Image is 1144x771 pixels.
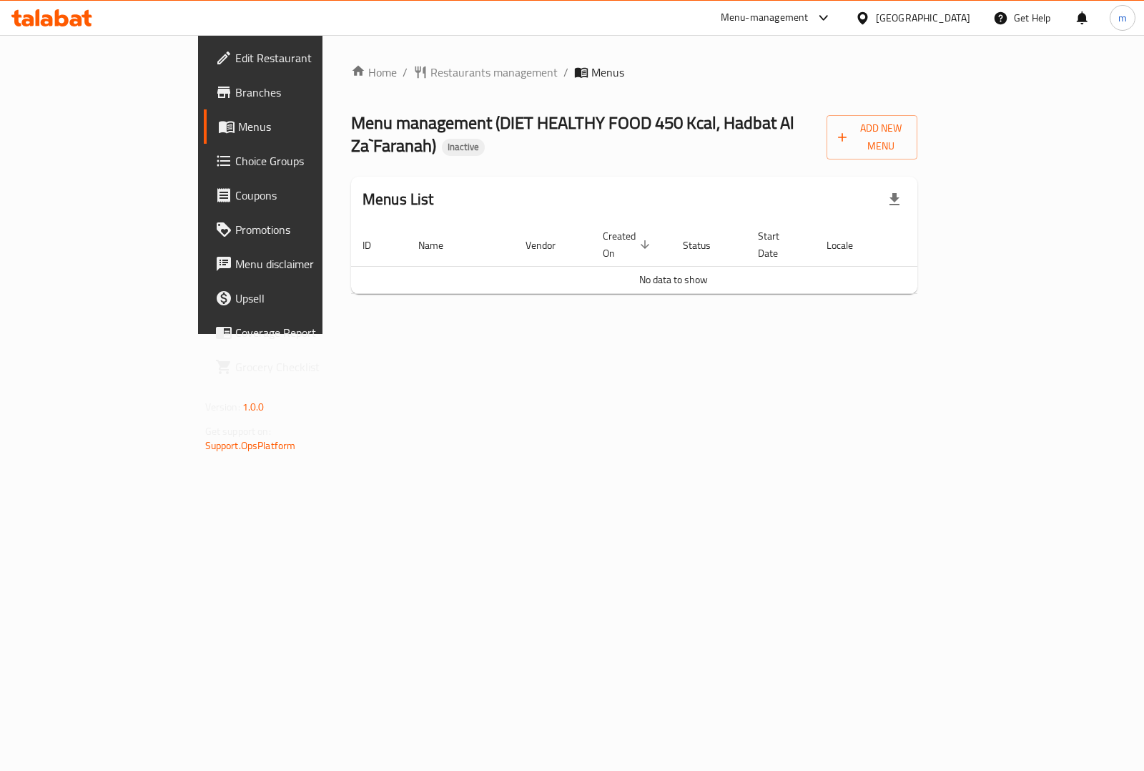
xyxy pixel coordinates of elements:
[235,187,378,204] span: Coupons
[889,223,996,267] th: Actions
[877,182,912,217] div: Export file
[205,422,271,441] span: Get support on:
[403,64,408,81] li: /
[235,84,378,101] span: Branches
[235,255,378,272] span: Menu disclaimer
[351,64,917,81] nav: breadcrumb
[827,237,872,254] span: Locale
[442,139,485,156] div: Inactive
[205,436,296,455] a: Support.OpsPlatform
[639,270,708,289] span: No data to show
[591,64,624,81] span: Menus
[351,223,996,294] table: enhanced table
[235,358,378,375] span: Grocery Checklist
[204,350,389,384] a: Grocery Checklist
[235,152,378,170] span: Choice Groups
[363,189,434,210] h2: Menus List
[838,119,906,155] span: Add New Menu
[758,227,798,262] span: Start Date
[1118,10,1127,26] span: m
[205,398,240,416] span: Version:
[721,9,809,26] div: Menu-management
[204,212,389,247] a: Promotions
[876,10,970,26] div: [GEOGRAPHIC_DATA]
[526,237,574,254] span: Vendor
[235,324,378,341] span: Coverage Report
[235,290,378,307] span: Upsell
[235,221,378,238] span: Promotions
[827,115,917,159] button: Add New Menu
[204,109,389,144] a: Menus
[235,49,378,67] span: Edit Restaurant
[603,227,654,262] span: Created On
[204,247,389,281] a: Menu disclaimer
[563,64,568,81] li: /
[204,178,389,212] a: Coupons
[238,118,378,135] span: Menus
[413,64,558,81] a: Restaurants management
[430,64,558,81] span: Restaurants management
[204,41,389,75] a: Edit Restaurant
[242,398,265,416] span: 1.0.0
[418,237,462,254] span: Name
[351,107,794,162] span: Menu management ( DIET HEALTHY FOOD 450 Kcal, Hadbat Al Za`Faranah )
[204,144,389,178] a: Choice Groups
[442,141,485,153] span: Inactive
[204,281,389,315] a: Upsell
[363,237,390,254] span: ID
[204,75,389,109] a: Branches
[683,237,729,254] span: Status
[204,315,389,350] a: Coverage Report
